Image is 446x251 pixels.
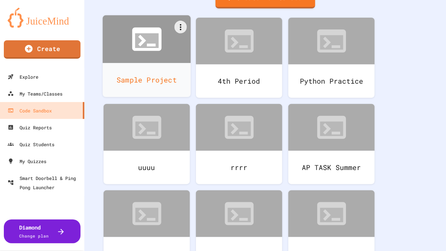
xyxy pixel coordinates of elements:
div: rrrr [196,151,282,184]
button: DiamondChange plan [4,220,81,243]
div: Diamond [20,223,49,239]
div: Quiz Students [8,140,54,149]
div: Explore [8,72,38,81]
a: AP TASK Summer [288,104,375,184]
a: uuuu [104,104,190,184]
div: Quiz Reports [8,123,52,132]
a: Sample Project [103,15,191,97]
div: AP TASK Summer [288,151,375,184]
img: logo-orange.svg [8,8,77,28]
div: uuuu [104,151,190,184]
a: rrrr [196,104,282,184]
div: My Quizzes [8,157,46,166]
a: Create [4,40,81,59]
div: 4th Period [196,64,282,98]
div: My Teams/Classes [8,89,63,98]
span: Change plan [20,233,49,239]
div: Sample Project [103,63,191,97]
div: Code Sandbox [8,106,52,115]
div: Python Practice [288,64,375,98]
div: Smart Doorbell & Ping Pong Launcher [8,173,81,192]
a: 4th Period [196,18,282,98]
a: Python Practice [288,18,375,98]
